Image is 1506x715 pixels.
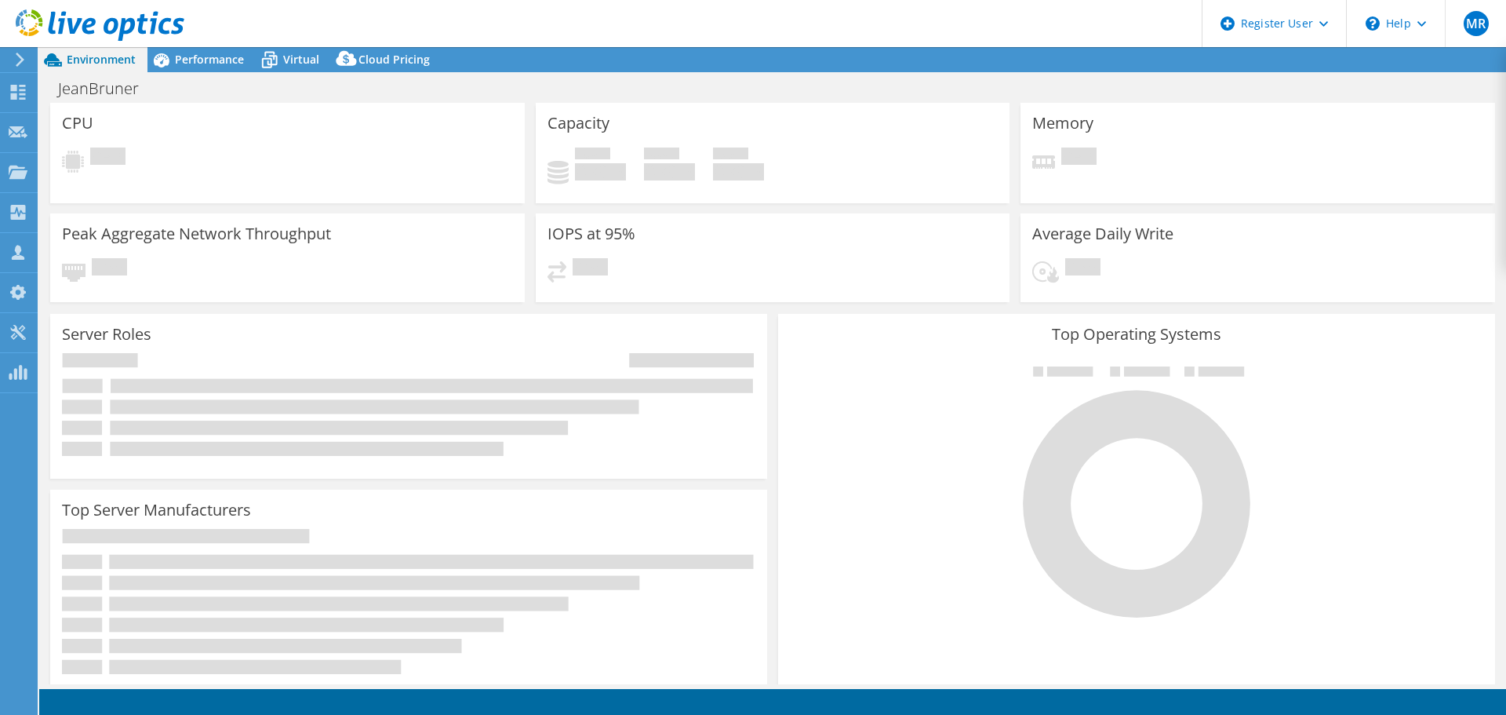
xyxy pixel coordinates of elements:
[1032,225,1173,243] h3: Average Daily Write
[547,115,609,132] h3: Capacity
[575,148,610,163] span: Used
[713,148,748,163] span: Total
[790,326,1483,343] h3: Top Operating Systems
[1032,115,1093,132] h3: Memory
[51,80,163,97] h1: JeanBruner
[713,163,764,181] h4: 0 GiB
[62,326,151,343] h3: Server Roles
[62,115,93,132] h3: CPU
[547,225,635,243] h3: IOPS at 95%
[67,52,136,67] span: Environment
[62,225,331,243] h3: Peak Aggregate Network Throughput
[90,148,125,169] span: Pending
[1464,11,1489,36] span: MR
[1366,16,1380,31] svg: \n
[283,52,319,67] span: Virtual
[644,148,679,163] span: Free
[575,163,626,181] h4: 0 GiB
[573,258,608,279] span: Pending
[175,52,244,67] span: Performance
[92,258,127,279] span: Pending
[644,163,695,181] h4: 0 GiB
[1061,148,1097,169] span: Pending
[62,502,251,519] h3: Top Server Manufacturers
[1065,258,1100,279] span: Pending
[358,52,430,67] span: Cloud Pricing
